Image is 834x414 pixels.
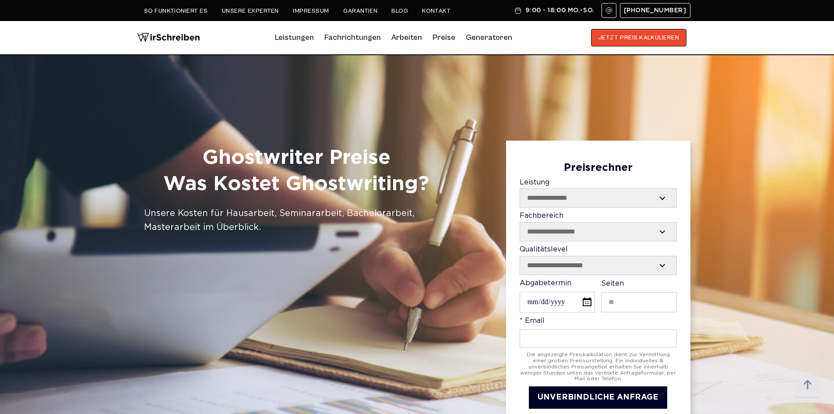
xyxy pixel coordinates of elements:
form: Contact form [520,162,677,409]
img: Schedule [514,7,522,14]
div: Die angezeigte Preiskalkulation dient zur Vermittlung einer groben Preisvorstellung. Ein individu... [520,352,677,382]
div: Unsere Kosten für Hausarbeit, Seminararbeit, Bachelorarbeit, Masterarbeit im Überblick. [144,206,449,234]
a: Leistungen [275,31,314,45]
a: Arbeiten [391,31,422,45]
img: logo wirschreiben [137,29,200,46]
h1: Ghostwriter Preise Was Kostet Ghostwriting? [144,145,449,198]
select: Fachbereich [520,223,676,241]
img: Email [605,7,612,14]
a: Unsere Experten [222,7,279,14]
a: [PHONE_NUMBER] [620,3,690,18]
a: Blog [391,7,408,14]
a: Impressum [293,7,329,14]
img: button top [795,372,821,398]
label: Qualitätslevel [520,246,677,275]
span: Seiten [601,280,624,287]
select: Leistung [520,189,676,207]
a: Fachrichtungen [324,31,381,45]
button: JETZT PREIS KALKULIEREN [591,29,687,46]
span: [PHONE_NUMBER] [624,7,686,14]
label: Leistung [520,179,677,208]
label: Fachbereich [520,212,677,241]
a: Kontakt [422,7,450,14]
a: Preise [433,33,455,42]
label: * Email [520,317,677,347]
button: UNVERBINDLICHE ANFRAGE [529,386,667,409]
a: So funktioniert es [144,7,208,14]
div: Preisrechner [520,162,677,174]
span: 9:00 - 18:00 Mo.-So. [525,7,594,14]
a: Generatoren [466,31,512,45]
input: Abgabetermin [520,292,595,312]
select: Qualitätslevel [520,256,676,275]
a: Garantien [343,7,377,14]
input: * Email [520,329,677,347]
span: UNVERBINDLICHE ANFRAGE [538,394,658,401]
label: Abgabetermin [520,280,595,313]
